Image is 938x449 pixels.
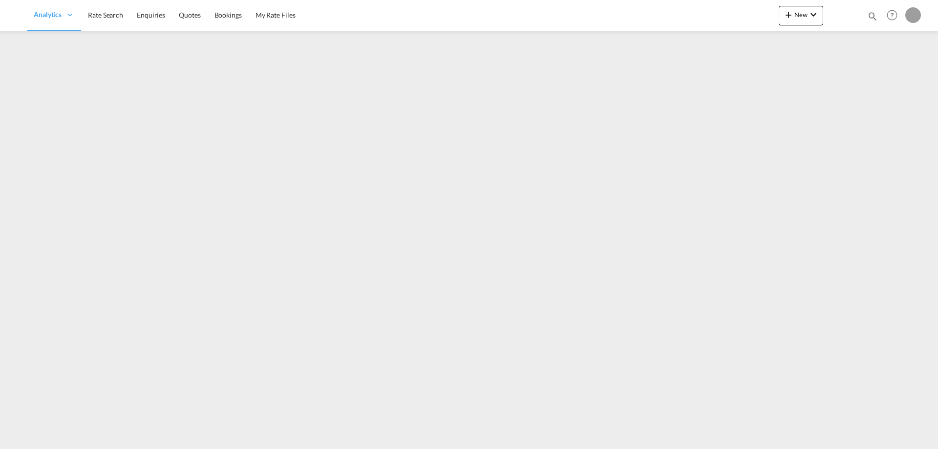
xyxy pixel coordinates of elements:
div: Help [884,7,905,24]
span: Rate Search [88,11,123,19]
span: New [783,11,819,19]
div: icon-magnify [867,11,878,25]
md-icon: icon-magnify [867,11,878,21]
span: Enquiries [137,11,165,19]
span: Help [884,7,900,23]
md-icon: icon-plus 400-fg [783,9,794,21]
button: icon-plus 400-fgNewicon-chevron-down [779,6,823,25]
md-icon: icon-chevron-down [808,9,819,21]
span: Bookings [214,11,242,19]
span: My Rate Files [256,11,296,19]
span: Quotes [179,11,200,19]
span: Analytics [34,10,62,20]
